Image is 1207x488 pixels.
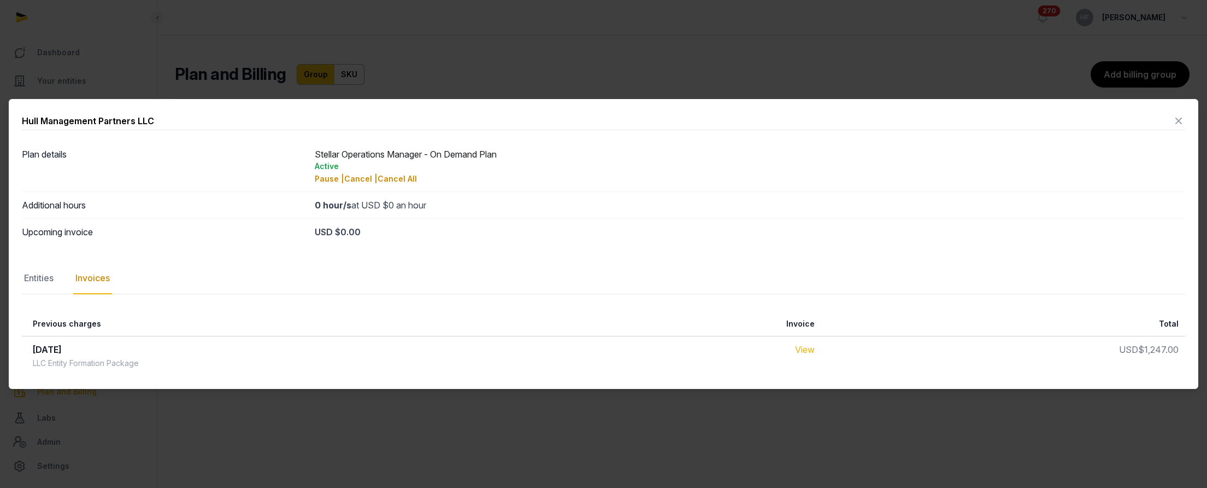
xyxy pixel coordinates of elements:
span: USD [1119,344,1138,355]
div: Entities [22,263,56,294]
th: Invoice [605,312,822,336]
div: at USD $0 an hour [315,199,1185,212]
div: Hull Management Partners LLC [22,114,154,127]
div: LLC Entity Formation Package [33,358,139,369]
span: [DATE] [33,344,62,355]
div: Invoices [73,263,112,294]
span: Cancel | [344,174,378,183]
dt: Upcoming invoice [22,225,306,239]
div: Active [315,161,1185,172]
a: View [795,344,815,355]
span: $1,247.00 [1138,344,1179,355]
div: USD $0.00 [315,225,1185,239]
span: Cancel All [378,174,417,183]
div: Stellar Operations Manager - On Demand Plan [315,148,1185,185]
nav: Tabs [22,263,1185,294]
span: Pause | [315,174,344,183]
dt: Additional hours [22,199,306,212]
th: Total [821,312,1185,336]
dt: Plan details [22,148,306,185]
th: Previous charges [22,312,605,336]
strong: 0 hour/s [315,200,351,211]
